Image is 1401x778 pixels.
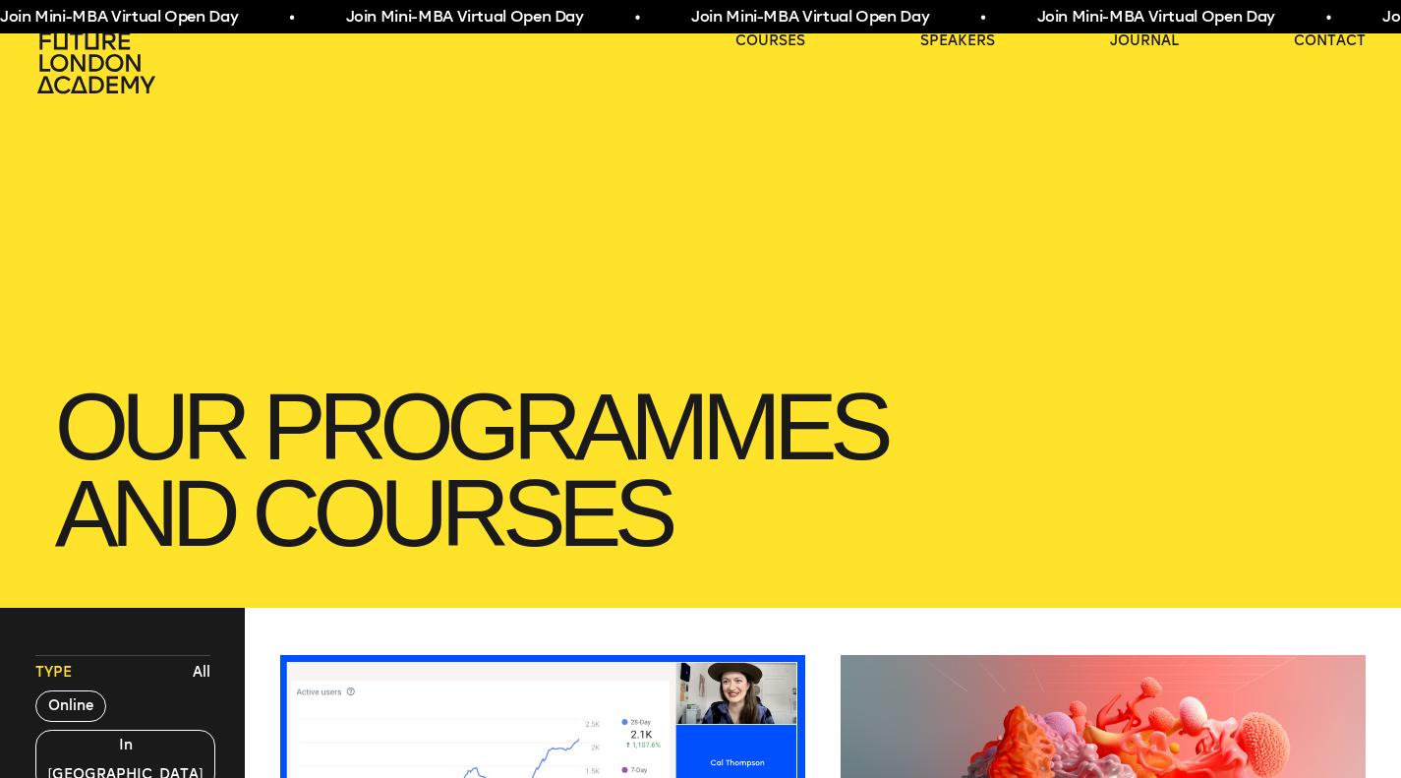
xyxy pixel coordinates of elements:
span: • [977,6,982,30]
button: Online [35,690,106,722]
span: • [286,6,291,30]
a: courses [735,31,805,51]
span: Type [35,663,72,683]
button: All [188,658,215,688]
h1: our Programmes and courses [35,364,1367,576]
a: contact [1294,31,1366,51]
span: • [1322,6,1327,30]
a: journal [1110,31,1179,51]
span: • [631,6,636,30]
a: speakers [920,31,995,51]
